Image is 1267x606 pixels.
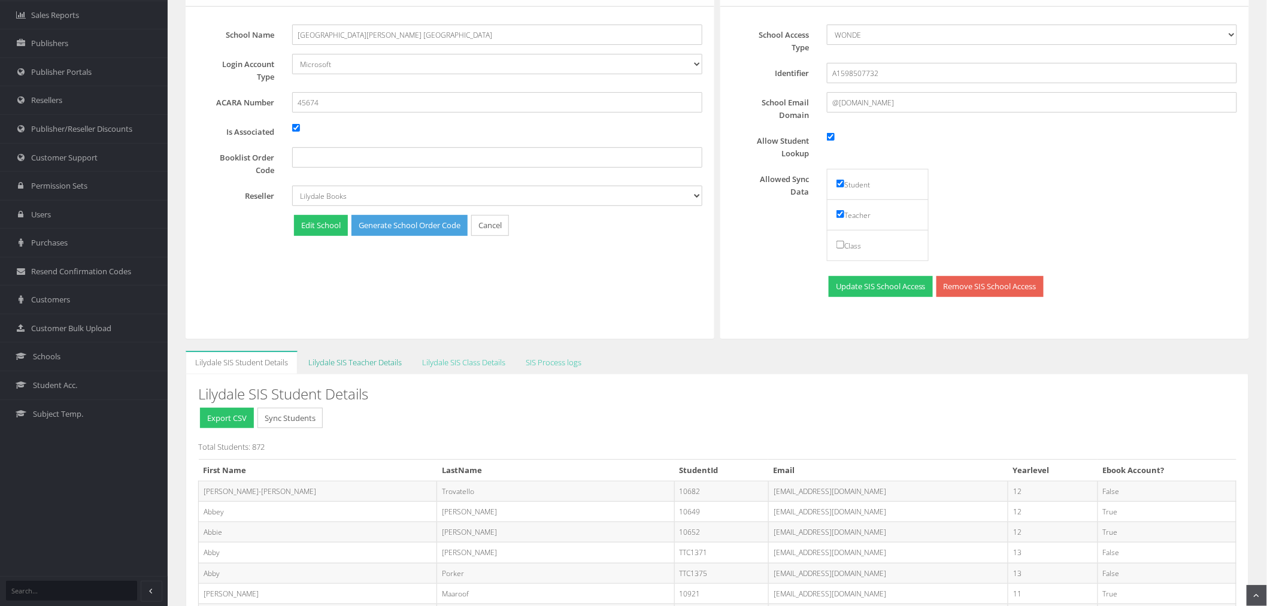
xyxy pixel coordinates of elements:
th: Email [768,460,1008,481]
td: TTC1371 [674,543,768,563]
span: Publishers [31,38,68,49]
label: Allow Student Lookup [732,131,818,160]
th: StudentId [674,460,768,481]
a: Cancel [471,215,509,236]
a: Remove SIS School Access [936,276,1044,297]
td: [PERSON_NAME] [437,522,674,543]
span: Publisher/Reseller Discounts [31,123,132,135]
td: [PERSON_NAME]-[PERSON_NAME] [199,481,437,502]
td: [EMAIL_ADDRESS][DOMAIN_NAME] [768,583,1008,604]
td: [EMAIL_ADDRESS][DOMAIN_NAME] [768,481,1008,502]
td: Abby [199,563,437,583]
span: Purchases [31,237,68,249]
a: Generate School Order Code [351,215,468,236]
a: SIS Process logs [516,351,591,374]
th: Yearlevel [1008,460,1098,481]
th: First Name [199,460,437,481]
li: Student [827,169,929,200]
label: Allowed Sync Data [732,169,818,198]
label: School Email Domain [732,92,818,122]
span: Schools [33,351,60,362]
td: True [1098,522,1236,543]
td: 12 [1008,502,1098,522]
td: Porker [437,563,674,583]
td: 13 [1008,563,1098,583]
label: Reseller [198,186,283,202]
td: Maaroof [437,583,674,604]
label: Login Account Type [198,54,283,83]
th: Ebook Account? [1098,460,1236,481]
td: 10921 [674,583,768,604]
li: Class [827,230,929,261]
span: Users [31,209,51,220]
th: LastName [437,460,674,481]
label: Booklist Order Code [198,147,283,177]
span: Permission Sets [31,180,87,192]
span: Customer Support [31,152,98,163]
td: [PERSON_NAME] [437,502,674,522]
td: 12 [1008,522,1098,543]
label: Is Associated [198,122,283,138]
td: Abby [199,543,437,563]
a: Lilydale SIS Student Details [186,351,298,374]
td: Abbie [199,522,437,543]
span: Sales Reports [31,10,79,21]
td: 10682 [674,481,768,502]
td: 12 [1008,481,1098,502]
span: Resellers [31,95,62,106]
td: [EMAIL_ADDRESS][DOMAIN_NAME] [768,502,1008,522]
span: Resend Confirmation Codes [31,266,131,277]
td: [EMAIL_ADDRESS][DOMAIN_NAME] [768,522,1008,543]
td: False [1098,543,1236,563]
span: Customer Bulk Upload [31,323,111,334]
p: Total Students: 872 [198,440,1236,453]
span: Customers [31,294,70,305]
td: True [1098,502,1236,522]
button: Sync Students [257,408,323,429]
button: Edit School [294,215,348,236]
td: 13 [1008,543,1098,563]
span: Student Acc. [33,380,77,391]
label: School Access Type [732,25,818,54]
td: 11 [1008,583,1098,604]
li: Teacher [827,199,929,231]
td: Trovatello [437,481,674,502]
label: School Name [198,25,283,41]
td: False [1098,481,1236,502]
td: True [1098,583,1236,604]
td: Abbey [199,502,437,522]
span: Publisher Portals [31,66,92,78]
td: False [1098,563,1236,583]
td: TTC1375 [674,563,768,583]
td: 10649 [674,502,768,522]
td: [PERSON_NAME] [437,543,674,563]
label: Identifier [732,63,818,80]
span: Subject Temp. [33,408,83,420]
td: [PERSON_NAME] [199,583,437,604]
h3: Lilydale SIS Student Details [198,386,1236,402]
a: Lilydale SIS Class Details [413,351,515,374]
td: [EMAIL_ADDRESS][DOMAIN_NAME] [768,543,1008,563]
a: Lilydale SIS Teacher Details [299,351,411,374]
label: ACARA Number [198,92,283,109]
button: Update SIS School Access [829,276,933,297]
button: Export CSV [200,408,254,429]
td: [EMAIL_ADDRESS][DOMAIN_NAME] [768,563,1008,583]
td: 10652 [674,522,768,543]
input: Search... [6,581,137,601]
